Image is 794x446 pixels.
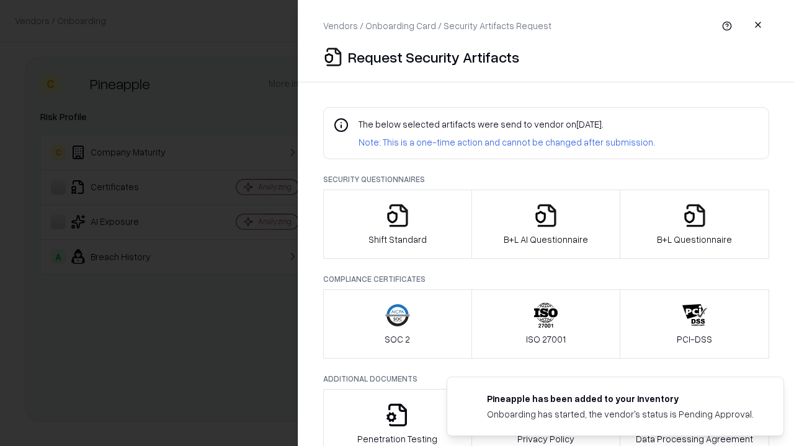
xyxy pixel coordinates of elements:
div: Onboarding has started, the vendor's status is Pending Approval. [487,408,754,421]
p: PCI-DSS [677,333,712,346]
p: Compliance Certificates [323,274,769,284]
p: Penetration Testing [357,432,437,445]
p: B+L AI Questionnaire [504,233,588,246]
p: Privacy Policy [517,432,574,445]
button: B+L AI Questionnaire [471,190,621,259]
p: Note: This is a one-time action and cannot be changed after submission. [359,136,655,149]
button: Shift Standard [323,190,472,259]
p: The below selected artifacts were send to vendor on [DATE] . [359,118,655,131]
button: ISO 27001 [471,289,621,359]
p: Data Processing Agreement [636,432,753,445]
img: pineappleenergy.com [462,392,477,407]
button: B+L Questionnaire [620,190,769,259]
p: Request Security Artifacts [348,47,519,67]
p: Security Questionnaires [323,174,769,185]
p: Vendors / Onboarding Card / Security Artifacts Request [323,19,551,32]
button: PCI-DSS [620,289,769,359]
p: Additional Documents [323,374,769,384]
div: Pineapple has been added to your inventory [487,392,754,405]
p: ISO 27001 [526,333,566,346]
button: SOC 2 [323,289,472,359]
p: Shift Standard [368,233,427,246]
p: SOC 2 [385,333,410,346]
p: B+L Questionnaire [657,233,732,246]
